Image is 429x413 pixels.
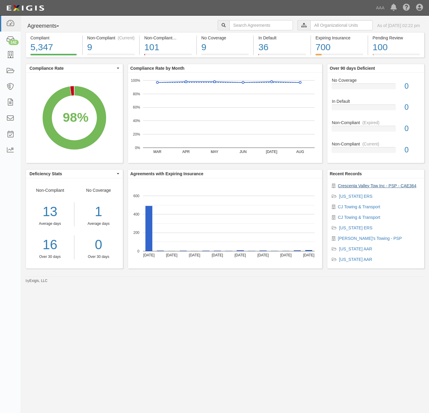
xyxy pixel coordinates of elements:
span: Deficiency Stats [30,171,115,177]
a: Compliant5,347 [26,54,82,59]
div: As of [DATE] 02:22 pm [377,23,420,29]
a: Pending Review100 [368,54,425,59]
div: Average days [26,221,74,226]
div: 36 [258,41,306,54]
a: [US_STATE] ERS [339,225,372,230]
a: No Coverage9 [197,54,253,59]
div: (Current) [118,35,135,41]
div: (Expired) [175,35,192,41]
text: 200 [133,231,139,235]
svg: A chart. [128,73,322,163]
small: by [26,278,48,283]
div: (Expired) [362,120,380,126]
a: Non-Compliant(Current)0 [332,141,420,158]
div: Expiring Insurance [316,35,363,41]
text: 20% [133,132,140,136]
div: 0 [400,81,424,92]
i: Help Center - Complianz [403,4,410,11]
b: Agreements with Expiring Insurance [130,171,204,176]
text: [DATE] [280,253,292,257]
a: No Coverage0 [332,77,420,99]
text: MAR [153,150,161,154]
div: Non-Compliant (Current) [87,35,135,41]
div: 101 [144,41,192,54]
a: AAA [373,2,387,14]
text: [DATE] [143,253,154,257]
a: 0 [79,235,118,254]
div: 1 [79,202,118,221]
text: 80% [133,92,140,96]
div: Non-Compliant [327,141,424,147]
a: [US_STATE] ERS [339,194,372,199]
b: Recent Records [330,171,362,176]
a: [PERSON_NAME]'s Towing - PSP [338,236,402,241]
text: 400 [133,212,139,216]
text: JUN [239,150,246,154]
div: Non-Compliant [327,120,424,126]
text: 0% [135,145,140,150]
div: 700 [316,41,363,54]
span: Compliance Rate [30,65,115,71]
div: 9 [201,41,249,54]
div: In Default [258,35,306,41]
a: 16 [26,235,74,254]
text: [DATE] [189,253,200,257]
div: (Current) [362,141,379,147]
div: No Coverage [201,35,249,41]
input: Search Agreements [229,20,293,30]
text: 600 [133,194,139,198]
text: MAY [211,150,218,154]
a: CJ Towing & Transport [338,215,380,220]
button: Compliance Rate [26,64,123,72]
svg: A chart. [128,178,322,268]
div: 98% [63,108,89,127]
a: In Default36 [254,54,310,59]
a: CJ Towing & Transport [338,204,380,209]
div: 13 [26,202,74,221]
div: 9 [87,41,135,54]
text: [DATE] [266,150,277,154]
a: [US_STATE] AAR [339,257,372,262]
text: 60% [133,105,140,109]
text: [DATE] [166,253,177,257]
a: [US_STATE] AAR [339,246,372,251]
text: [DATE] [235,253,246,257]
div: Over 30 days [79,254,118,259]
div: Over 30 days [26,254,74,259]
div: 5,347 [30,41,78,54]
b: Over 90 days Deficient [330,66,375,71]
div: 0 [400,123,424,134]
a: Non-Compliant(Expired)101 [140,54,196,59]
a: Non-Compliant(Current)9 [83,54,139,59]
input: All Organizational Units [310,20,373,30]
div: Pending Review [373,35,420,41]
a: Crescenta Valley Tow Inc - PSP - CAE364 [338,183,416,188]
div: No Coverage [327,77,424,83]
text: 100% [131,78,140,82]
a: In Default0 [332,98,420,120]
text: AUG [296,150,304,154]
svg: A chart. [26,73,123,163]
div: Non-Compliant [26,187,74,259]
button: Deficiency Stats [26,170,123,178]
text: [DATE] [212,253,223,257]
div: Non-Compliant (Expired) [144,35,192,41]
div: Average days [79,221,118,226]
a: Expiring Insurance700 [311,54,368,59]
div: 100 [373,41,420,54]
button: Agreements [26,20,71,32]
div: 0 [400,102,424,113]
text: APR [182,150,190,154]
text: 40% [133,119,140,123]
div: Compliant [30,35,78,41]
text: [DATE] [303,253,314,257]
a: Exigis, LLC [30,279,48,283]
a: Non-Compliant(Expired)0 [332,120,420,141]
img: logo-5460c22ac91f19d4615b14bd174203de0afe785f0fc80cf4dbbc73dc1793850b.png [5,3,46,14]
div: 142 [8,40,19,45]
b: Compliance Rate by Month [130,66,185,71]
